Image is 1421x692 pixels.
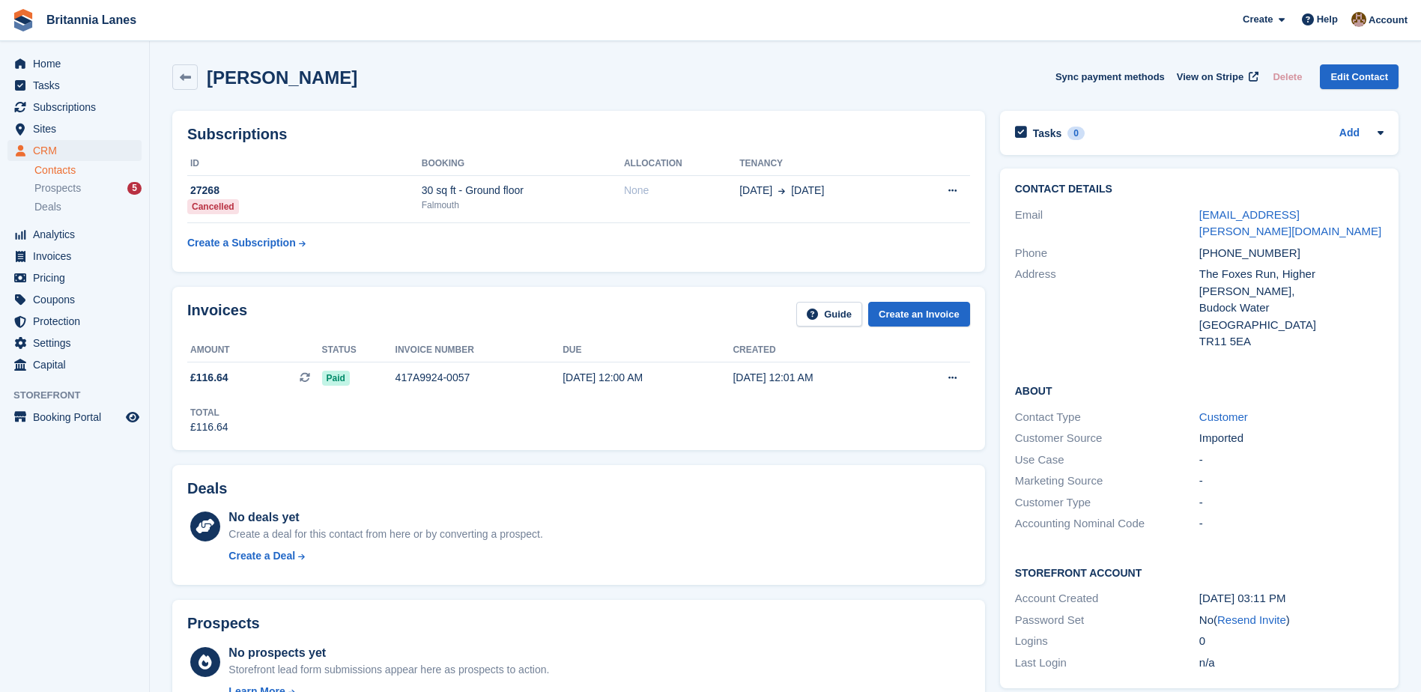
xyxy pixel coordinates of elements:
[7,333,142,353] a: menu
[791,183,824,198] span: [DATE]
[1199,452,1384,469] div: -
[1199,473,1384,490] div: -
[1199,317,1384,334] div: [GEOGRAPHIC_DATA]
[190,370,228,386] span: £116.64
[7,224,142,245] a: menu
[228,548,295,564] div: Create a Deal
[1199,612,1384,629] div: No
[396,339,563,362] th: Invoice number
[322,371,350,386] span: Paid
[228,526,542,542] div: Create a deal for this contact from here or by converting a prospect.
[1015,655,1199,672] div: Last Login
[1015,245,1199,262] div: Phone
[7,407,142,428] a: menu
[1214,613,1290,626] span: ( )
[187,229,306,257] a: Create a Subscription
[127,182,142,195] div: 5
[7,289,142,310] a: menu
[33,53,123,74] span: Home
[190,406,228,419] div: Total
[1177,70,1243,85] span: View on Stripe
[396,370,563,386] div: 417A9924-0057
[34,181,81,195] span: Prospects
[1199,494,1384,512] div: -
[1199,300,1384,317] div: Budock Water
[1369,13,1408,28] span: Account
[733,370,903,386] div: [DATE] 12:01 AM
[187,126,970,143] h2: Subscriptions
[7,246,142,267] a: menu
[7,354,142,375] a: menu
[1199,655,1384,672] div: n/a
[7,97,142,118] a: menu
[422,198,624,212] div: Falmouth
[1320,64,1399,89] a: Edit Contact
[7,53,142,74] a: menu
[1015,494,1199,512] div: Customer Type
[1015,207,1199,240] div: Email
[33,289,123,310] span: Coupons
[1015,430,1199,447] div: Customer Source
[228,644,549,662] div: No prospects yet
[1015,565,1384,580] h2: Storefront Account
[33,97,123,118] span: Subscriptions
[33,118,123,139] span: Sites
[7,140,142,161] a: menu
[1015,612,1199,629] div: Password Set
[12,9,34,31] img: stora-icon-8386f47178a22dfd0bd8f6a31ec36ba5ce8667c1dd55bd0f319d3a0aa187defe.svg
[1243,12,1273,27] span: Create
[1015,473,1199,490] div: Marketing Source
[796,302,862,327] a: Guide
[1339,125,1360,142] a: Add
[624,183,739,198] div: None
[1199,590,1384,607] div: [DATE] 03:11 PM
[422,152,624,176] th: Booking
[563,339,733,362] th: Due
[1015,452,1199,469] div: Use Case
[187,615,260,632] h2: Prospects
[1199,333,1384,350] div: TR11 5EA
[187,302,247,327] h2: Invoices
[1015,515,1199,532] div: Accounting Nominal Code
[739,183,772,198] span: [DATE]
[187,480,227,497] h2: Deals
[1015,183,1384,195] h2: Contact Details
[207,67,357,88] h2: [PERSON_NAME]
[1317,12,1338,27] span: Help
[1055,64,1165,89] button: Sync payment methods
[1033,127,1062,140] h2: Tasks
[322,339,396,362] th: Status
[1199,515,1384,532] div: -
[1217,613,1286,626] a: Resend Invite
[33,224,123,245] span: Analytics
[33,354,123,375] span: Capital
[7,311,142,332] a: menu
[1199,633,1384,650] div: 0
[1015,633,1199,650] div: Logins
[1351,12,1366,27] img: Admin
[187,235,296,251] div: Create a Subscription
[1199,266,1384,300] div: The Foxes Run, Higher [PERSON_NAME],
[1171,64,1261,89] a: View on Stripe
[33,267,123,288] span: Pricing
[33,311,123,332] span: Protection
[34,180,142,196] a: Prospects 5
[1015,383,1384,398] h2: About
[33,75,123,96] span: Tasks
[124,408,142,426] a: Preview store
[187,152,422,176] th: ID
[563,370,733,386] div: [DATE] 12:00 AM
[228,662,549,678] div: Storefront lead form submissions appear here as prospects to action.
[187,339,322,362] th: Amount
[733,339,903,362] th: Created
[190,419,228,435] div: £116.64
[868,302,970,327] a: Create an Invoice
[7,267,142,288] a: menu
[1067,127,1085,140] div: 0
[1199,245,1384,262] div: [PHONE_NUMBER]
[33,140,123,161] span: CRM
[40,7,142,32] a: Britannia Lanes
[1015,266,1199,350] div: Address
[33,333,123,353] span: Settings
[33,246,123,267] span: Invoices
